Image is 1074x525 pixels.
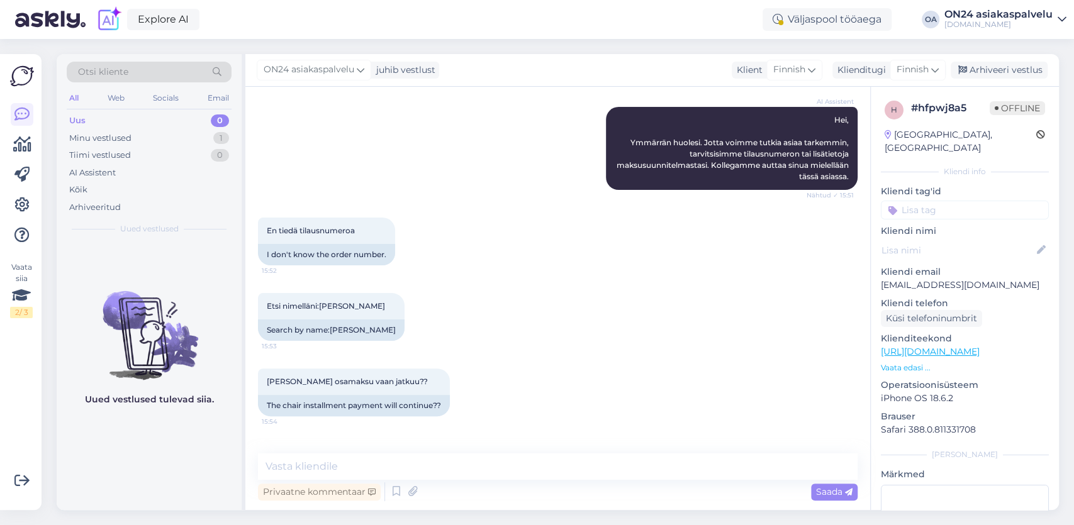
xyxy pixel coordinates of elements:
[881,224,1049,238] p: Kliendi nimi
[69,167,116,179] div: AI Assistent
[69,184,87,196] div: Kõik
[881,332,1049,345] p: Klienditeekond
[69,114,86,127] div: Uus
[881,265,1049,279] p: Kliendi email
[881,310,982,327] div: Küsi telefoninumbrit
[881,392,1049,405] p: iPhone OS 18.6.2
[816,486,853,497] span: Saada
[211,149,229,162] div: 0
[911,101,990,116] div: # hfpwj8a5
[96,6,122,33] img: explore-ai
[732,64,763,77] div: Klient
[990,101,1045,115] span: Offline
[258,319,405,341] div: Search by name:[PERSON_NAME]
[69,132,131,145] div: Minu vestlused
[881,362,1049,373] p: Vaata edasi ...
[371,64,435,77] div: juhib vestlust
[267,377,428,386] span: [PERSON_NAME] osamaksu vaan jatkuu??
[881,201,1049,219] input: Lisa tag
[69,149,131,162] div: Tiimi vestlused
[57,268,242,382] img: No chats
[264,63,354,77] span: ON24 asiakaspalvelu
[881,410,1049,423] p: Brauser
[881,379,1049,392] p: Operatsioonisüsteem
[773,63,805,77] span: Finnish
[885,128,1036,155] div: [GEOGRAPHIC_DATA], [GEOGRAPHIC_DATA]
[258,484,381,500] div: Privaatne kommentaar
[213,132,229,145] div: 1
[881,423,1049,436] p: Safari 388.0.811331708
[763,8,892,31] div: Väljaspool tööaega
[267,301,385,311] span: Etsi nimelläni:[PERSON_NAME]
[150,90,181,106] div: Socials
[944,9,1053,19] div: ON24 asiakaspalvelu
[10,307,33,318] div: 2 / 3
[832,64,886,77] div: Klienditugi
[807,97,854,106] span: AI Assistent
[881,185,1049,198] p: Kliendi tag'id
[67,90,81,106] div: All
[891,105,897,114] span: h
[881,346,980,357] a: [URL][DOMAIN_NAME]
[10,64,34,88] img: Askly Logo
[881,449,1049,460] div: [PERSON_NAME]
[78,65,128,79] span: Otsi kliente
[944,9,1066,30] a: ON24 asiakaspalvelu[DOMAIN_NAME]
[881,243,1034,257] input: Lisa nimi
[211,114,229,127] div: 0
[69,201,121,214] div: Arhiveeritud
[922,11,939,28] div: OA
[262,341,309,351] span: 15:53
[944,19,1053,30] div: [DOMAIN_NAME]
[85,393,214,406] p: Uued vestlused tulevad siia.
[105,90,127,106] div: Web
[881,166,1049,177] div: Kliendi info
[807,191,854,200] span: Nähtud ✓ 15:51
[881,279,1049,292] p: [EMAIL_ADDRESS][DOMAIN_NAME]
[262,266,309,275] span: 15:52
[10,262,33,318] div: Vaata siia
[120,223,179,235] span: Uued vestlused
[205,90,232,106] div: Email
[897,63,929,77] span: Finnish
[258,244,395,265] div: I don't know the order number.
[258,395,450,416] div: The chair installment payment will continue??
[881,297,1049,310] p: Kliendi telefon
[262,417,309,426] span: 15:54
[267,226,355,235] span: En tiedä tilausnumeroa
[951,62,1048,79] div: Arhiveeri vestlus
[127,9,199,30] a: Explore AI
[881,468,1049,481] p: Märkmed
